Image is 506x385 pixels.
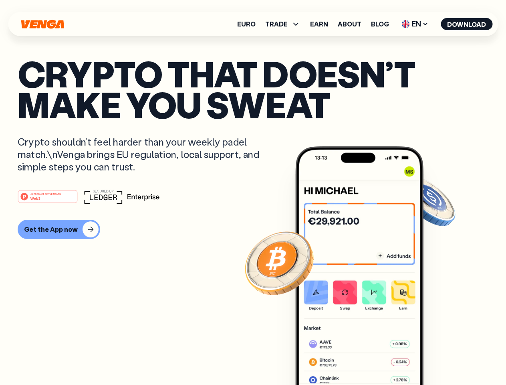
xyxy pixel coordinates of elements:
svg: Home [20,20,65,29]
a: #1 PRODUCT OF THE MONTHWeb3 [18,195,78,205]
div: Get the App now [24,225,78,233]
tspan: #1 PRODUCT OF THE MONTH [30,192,61,195]
a: Get the App now [18,220,488,239]
button: Get the App now [18,220,100,239]
img: USDC coin [399,172,457,230]
span: EN [399,18,431,30]
a: Blog [371,21,389,27]
tspan: Web3 [30,196,40,200]
p: Crypto that doesn’t make you sweat [18,58,488,120]
p: Crypto shouldn’t feel harder than your weekly padel match.\nVenga brings EU regulation, local sup... [18,136,271,173]
a: Euro [237,21,256,27]
img: Bitcoin [243,227,315,299]
img: flag-uk [401,20,409,28]
a: About [338,21,361,27]
span: TRADE [265,21,288,27]
a: Earn [310,21,328,27]
button: Download [441,18,492,30]
span: TRADE [265,19,300,29]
